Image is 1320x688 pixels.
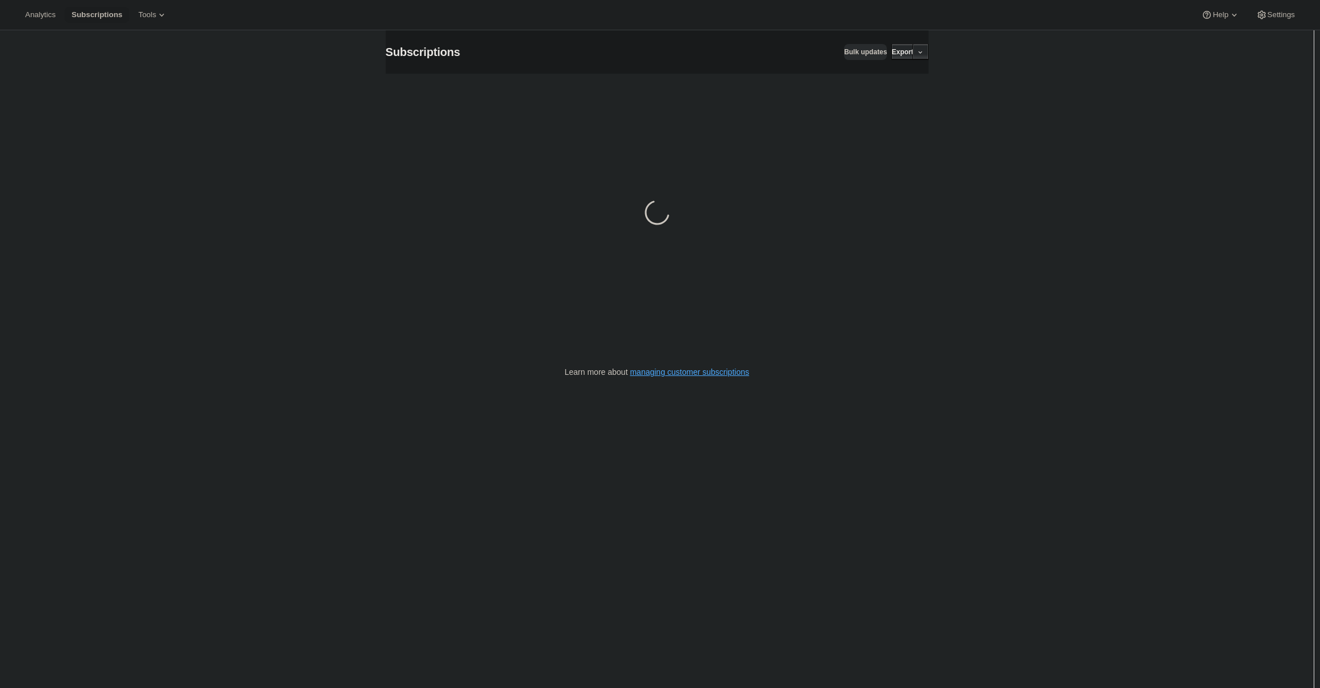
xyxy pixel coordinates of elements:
[1194,7,1246,23] button: Help
[71,10,122,19] span: Subscriptions
[65,7,129,23] button: Subscriptions
[1249,7,1302,23] button: Settings
[565,366,749,378] p: Learn more about
[1267,10,1295,19] span: Settings
[1213,10,1228,19] span: Help
[25,10,55,19] span: Analytics
[891,44,913,60] button: Export
[844,47,887,57] span: Bulk updates
[18,7,62,23] button: Analytics
[891,47,913,57] span: Export
[131,7,174,23] button: Tools
[630,367,749,377] a: managing customer subscriptions
[386,46,461,58] span: Subscriptions
[138,10,156,19] span: Tools
[844,44,887,60] button: Bulk updates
